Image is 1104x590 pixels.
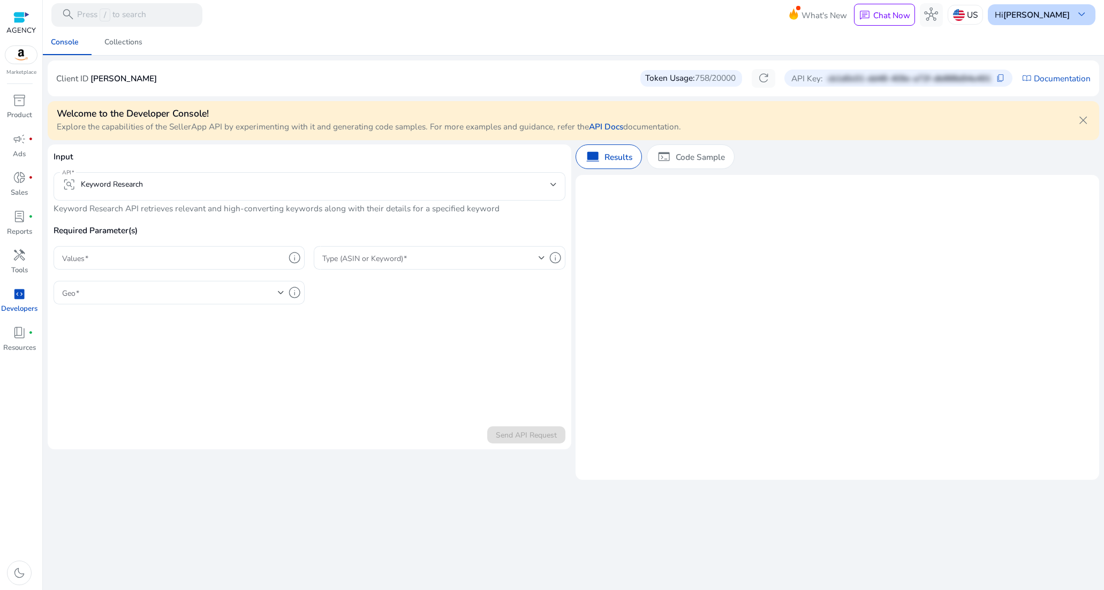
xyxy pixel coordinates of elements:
h4: Welcome to the Developer Console! [57,108,681,119]
span: handyman [12,248,26,262]
p: Ads [13,149,26,160]
a: Documentation [1034,72,1091,85]
p: US [967,5,978,24]
span: donut_small [12,171,26,185]
span: inventory_2 [12,94,26,108]
span: hub [924,7,938,21]
span: chat [859,10,871,21]
p: Code Sample [676,151,725,163]
span: What's New [801,6,847,25]
span: refresh [757,71,770,85]
img: amazon.svg [5,46,37,64]
span: fiber_manual_record [28,137,33,142]
span: fiber_manual_record [28,214,33,219]
p: Chat Now [873,10,910,21]
p: API Key: [791,72,823,85]
p: Required Parameter(s) [54,224,565,246]
span: info [288,251,301,265]
b: [PERSON_NAME] [1003,9,1070,20]
p: Input [54,150,565,172]
p: cb1d0c01-dd48-409e-a72f-db888d94e491 [828,72,991,85]
span: dark_mode [12,566,26,580]
span: content_copy [996,74,1005,83]
p: Press to search [77,9,146,21]
span: close [1076,113,1090,127]
p: Reports [7,227,32,237]
p: Results [604,151,632,163]
mat-label: API [62,168,71,176]
div: Keyword Research [62,178,143,191]
span: lab_profile [12,210,26,224]
span: terminal [657,150,671,164]
span: fiber_manual_record [28,331,33,335]
span: import_contacts [1022,74,1032,83]
p: AGENCY [6,26,36,36]
button: hub [920,3,943,27]
a: API Docs [589,121,623,132]
p: Developers [1,304,37,315]
p: Sales [11,188,28,198]
p: Product [7,110,32,121]
p: [PERSON_NAME] [90,72,157,85]
p: Marketplace [6,68,36,76]
span: campaign [12,132,26,146]
div: Collections [104,39,142,46]
span: / [100,9,110,21]
span: keyboard_arrow_down [1075,7,1088,21]
span: search [61,7,75,21]
span: code_blocks [12,287,26,301]
span: fiber_manual_record [28,175,33,180]
p: Explore the capabilities of the SellerApp API by experimenting with it and generating code sample... [57,120,681,133]
p: Client ID [56,72,88,85]
p: Resources [3,343,36,354]
div: Console [51,39,79,46]
span: 758/20000 [695,72,736,84]
button: refresh [752,69,775,88]
p: Tools [11,265,28,276]
span: frame_inspect [62,178,76,191]
span: info [548,251,562,265]
button: chatChat Now [854,4,914,26]
p: Hi [995,11,1070,19]
img: us.svg [953,9,965,21]
div: Token Usage: [640,70,743,87]
span: computer [586,150,600,164]
span: book_4 [12,326,26,340]
span: info [288,286,301,300]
